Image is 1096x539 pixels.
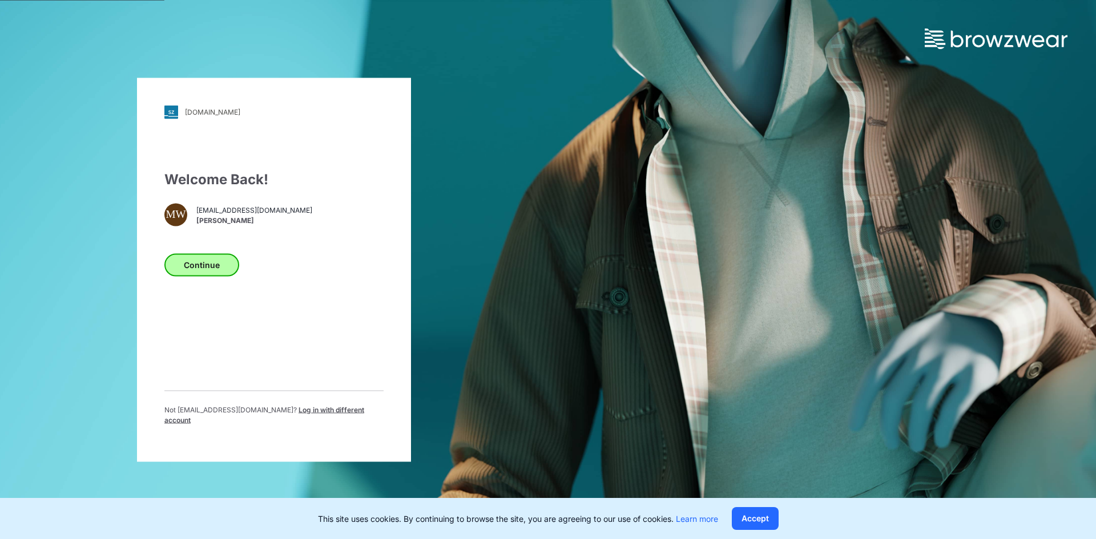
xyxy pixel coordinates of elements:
[164,404,384,425] p: Not [EMAIL_ADDRESS][DOMAIN_NAME] ?
[196,216,312,226] span: [PERSON_NAME]
[676,514,718,524] a: Learn more
[732,507,779,530] button: Accept
[185,108,240,116] div: [DOMAIN_NAME]
[164,105,384,119] a: [DOMAIN_NAME]
[164,169,384,189] div: Welcome Back!
[164,253,239,276] button: Continue
[164,105,178,119] img: svg+xml;base64,PHN2ZyB3aWR0aD0iMjgiIGhlaWdodD0iMjgiIHZpZXdCb3g9IjAgMCAyOCAyOCIgZmlsbD0ibm9uZSIgeG...
[196,205,312,216] span: [EMAIL_ADDRESS][DOMAIN_NAME]
[318,513,718,525] p: This site uses cookies. By continuing to browse the site, you are agreeing to our use of cookies.
[925,29,1067,49] img: browzwear-logo.73288ffb.svg
[164,203,187,226] div: MW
